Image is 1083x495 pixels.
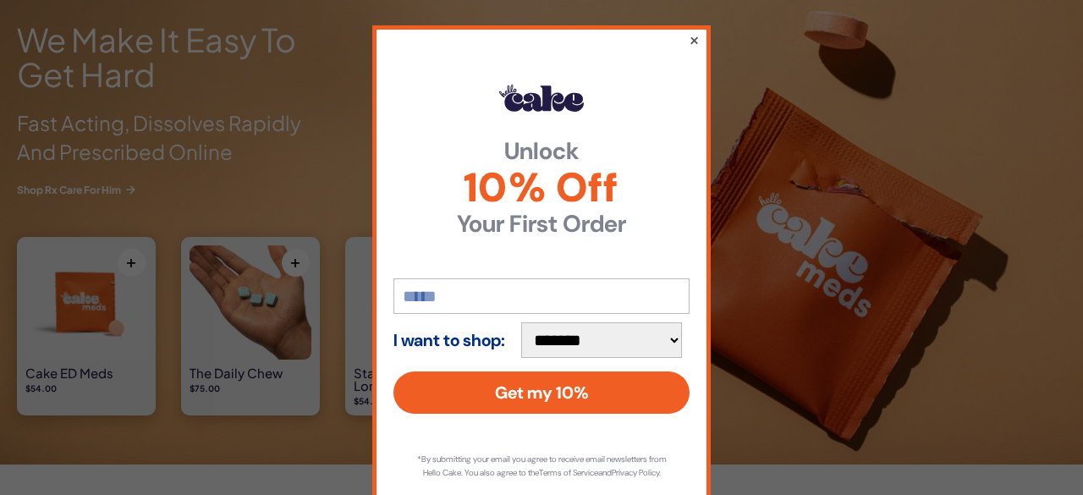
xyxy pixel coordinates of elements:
[689,30,700,50] button: ×
[393,212,690,236] strong: Your First Order
[612,467,659,478] a: Privacy Policy
[499,85,584,112] img: Hello Cake
[393,331,505,349] strong: I want to shop:
[393,371,690,414] button: Get my 10%
[410,453,673,480] p: *By submitting your email you agree to receive email newsletters from Hello Cake. You also agree ...
[393,168,690,208] span: 10% Off
[539,467,598,478] a: Terms of Service
[393,140,690,163] strong: Unlock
